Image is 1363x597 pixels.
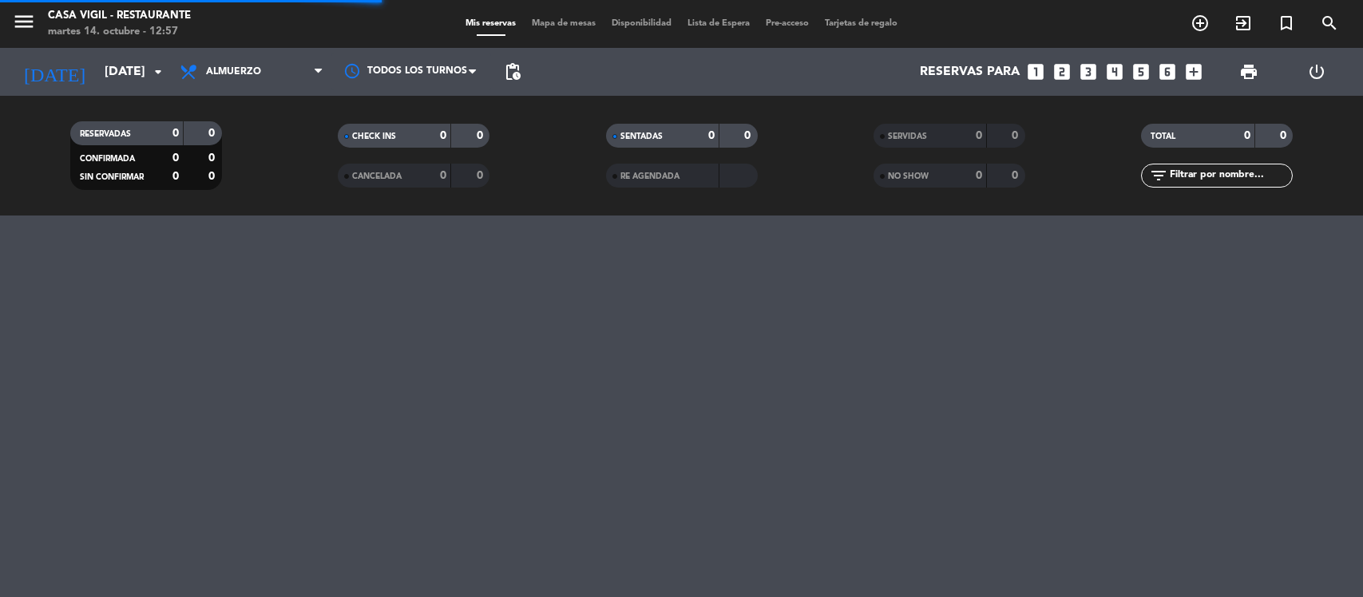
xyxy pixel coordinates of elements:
strong: 0 [208,171,218,182]
strong: 0 [172,128,179,139]
div: martes 14. octubre - 12:57 [48,24,191,40]
span: Disponibilidad [604,19,680,28]
span: CONFIRMADA [80,155,135,163]
strong: 0 [744,130,754,141]
span: RE AGENDADA [620,172,680,180]
input: Filtrar por nombre... [1168,167,1292,184]
span: print [1239,62,1258,81]
span: NO SHOW [888,172,929,180]
strong: 0 [477,170,486,181]
span: Tarjetas de regalo [817,19,905,28]
i: filter_list [1149,166,1168,185]
strong: 0 [708,130,715,141]
span: SIN CONFIRMAR [80,173,144,181]
i: power_settings_new [1307,62,1326,81]
i: arrow_drop_down [149,62,168,81]
strong: 0 [172,171,179,182]
strong: 0 [208,128,218,139]
span: CHECK INS [352,132,396,140]
div: Casa Vigil - Restaurante [48,8,191,24]
strong: 0 [208,152,218,164]
strong: 0 [440,170,446,181]
i: looks_one [1025,61,1046,82]
span: Reservas para [920,65,1020,80]
strong: 0 [1280,130,1290,141]
strong: 0 [477,130,486,141]
i: search [1320,14,1339,33]
i: [DATE] [12,54,97,89]
button: menu [12,10,36,39]
strong: 0 [1012,170,1021,181]
strong: 0 [1012,130,1021,141]
span: SENTADAS [620,132,663,140]
span: Mis reservas [458,19,524,28]
span: pending_actions [503,62,522,81]
span: Lista de Espera [680,19,758,28]
i: looks_two [1052,61,1072,82]
i: looks_5 [1131,61,1151,82]
span: Almuerzo [206,66,261,77]
i: looks_3 [1078,61,1099,82]
i: looks_6 [1157,61,1178,82]
strong: 0 [976,130,982,141]
span: Mapa de mesas [524,19,604,28]
span: CANCELADA [352,172,402,180]
i: menu [12,10,36,34]
span: Pre-acceso [758,19,817,28]
span: TOTAL [1151,132,1175,140]
strong: 0 [1244,130,1250,141]
strong: 0 [976,170,982,181]
i: looks_4 [1104,61,1125,82]
i: add_circle_outline [1191,14,1210,33]
i: turned_in_not [1277,14,1296,33]
i: add_box [1183,61,1204,82]
strong: 0 [440,130,446,141]
div: LOG OUT [1283,48,1351,96]
span: SERVIDAS [888,132,927,140]
i: exit_to_app [1234,14,1253,33]
span: RESERVADAS [80,130,131,138]
strong: 0 [172,152,179,164]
